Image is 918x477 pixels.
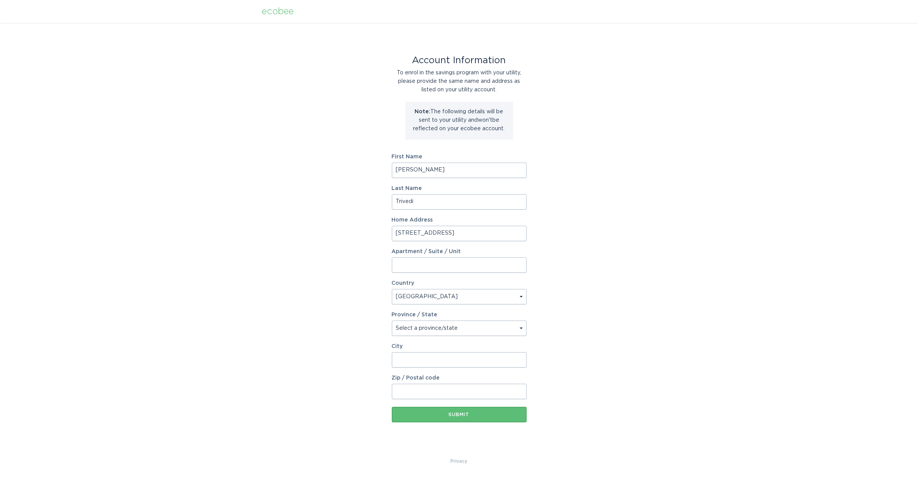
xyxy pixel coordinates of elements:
[392,56,527,65] div: Account Information
[392,186,527,191] label: Last Name
[392,375,527,381] label: Zip / Postal code
[415,109,431,114] strong: Note:
[451,457,468,465] a: Privacy Policy & Terms of Use
[392,312,438,317] label: Province / State
[392,154,527,160] label: First Name
[392,69,527,94] div: To enrol in the savings program with your utility, please provide the same name and address as li...
[411,107,507,133] p: The following details will be sent to your utility and won't be reflected on your ecobee account.
[392,249,527,254] label: Apartment / Suite / Unit
[392,280,415,286] label: Country
[392,344,527,349] label: City
[392,217,527,223] label: Home Address
[262,7,294,16] div: ecobee
[396,412,523,417] div: Submit
[392,407,527,422] button: Submit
